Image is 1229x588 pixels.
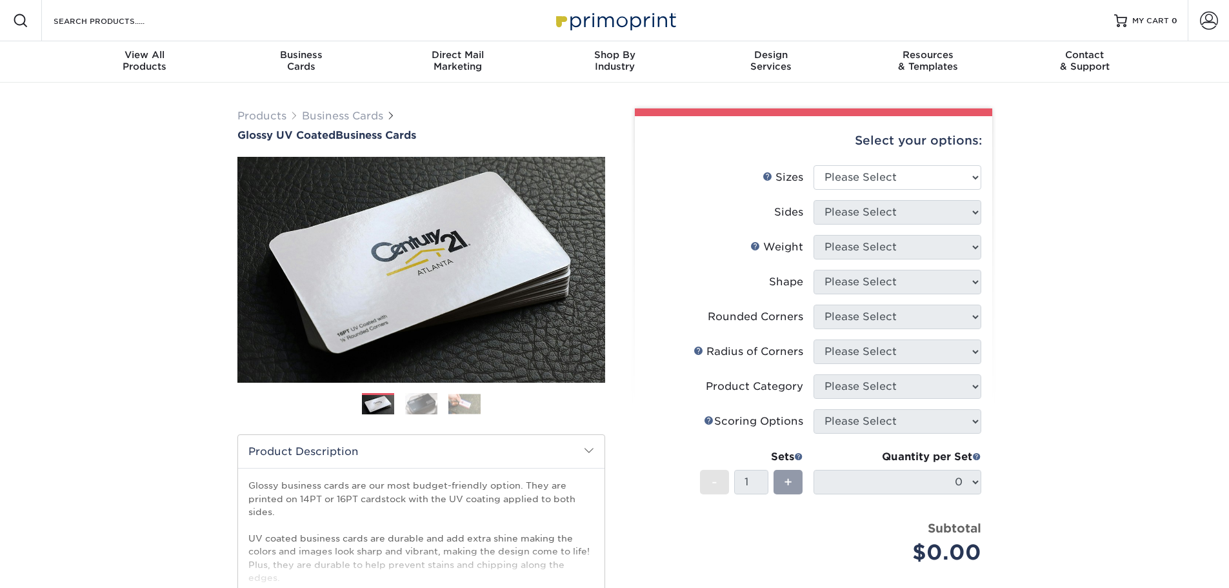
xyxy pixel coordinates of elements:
div: Select your options: [645,116,982,165]
a: Shop ByIndustry [536,41,693,83]
span: Glossy UV Coated [237,129,335,141]
div: Industry [536,49,693,72]
input: SEARCH PRODUCTS..... [52,13,178,28]
a: BusinessCards [223,41,379,83]
span: Direct Mail [379,49,536,61]
span: View All [66,49,223,61]
div: Cards [223,49,379,72]
div: & Support [1006,49,1163,72]
div: Radius of Corners [694,344,803,360]
a: Contact& Support [1006,41,1163,83]
h1: Business Cards [237,129,605,141]
div: Marketing [379,49,536,72]
div: Product Category [706,379,803,394]
h2: Product Description [238,435,605,468]
div: Products [66,49,223,72]
img: Primoprint [550,6,679,34]
span: + [784,472,792,492]
img: Glossy UV Coated 01 [237,86,605,454]
span: 0 [1172,16,1177,25]
span: Resources [850,49,1006,61]
a: Resources& Templates [850,41,1006,83]
div: Sizes [763,170,803,185]
div: Shape [769,274,803,290]
span: MY CART [1132,15,1169,26]
a: DesignServices [693,41,850,83]
div: $0.00 [823,537,981,568]
img: Business Cards 03 [448,394,481,414]
strong: Subtotal [928,521,981,535]
div: Sets [700,449,803,465]
img: Business Cards 01 [362,389,394,421]
div: Quantity per Set [814,449,981,465]
div: Rounded Corners [708,309,803,325]
a: Products [237,110,286,122]
a: Business Cards [302,110,383,122]
a: Direct MailMarketing [379,41,536,83]
div: Scoring Options [704,414,803,429]
a: View AllProducts [66,41,223,83]
span: Contact [1006,49,1163,61]
a: Glossy UV CoatedBusiness Cards [237,129,605,141]
div: Weight [750,239,803,255]
div: Sides [774,205,803,220]
span: Design [693,49,850,61]
span: - [712,472,717,492]
span: Shop By [536,49,693,61]
div: Services [693,49,850,72]
div: & Templates [850,49,1006,72]
img: Business Cards 02 [405,392,437,415]
span: Business [223,49,379,61]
